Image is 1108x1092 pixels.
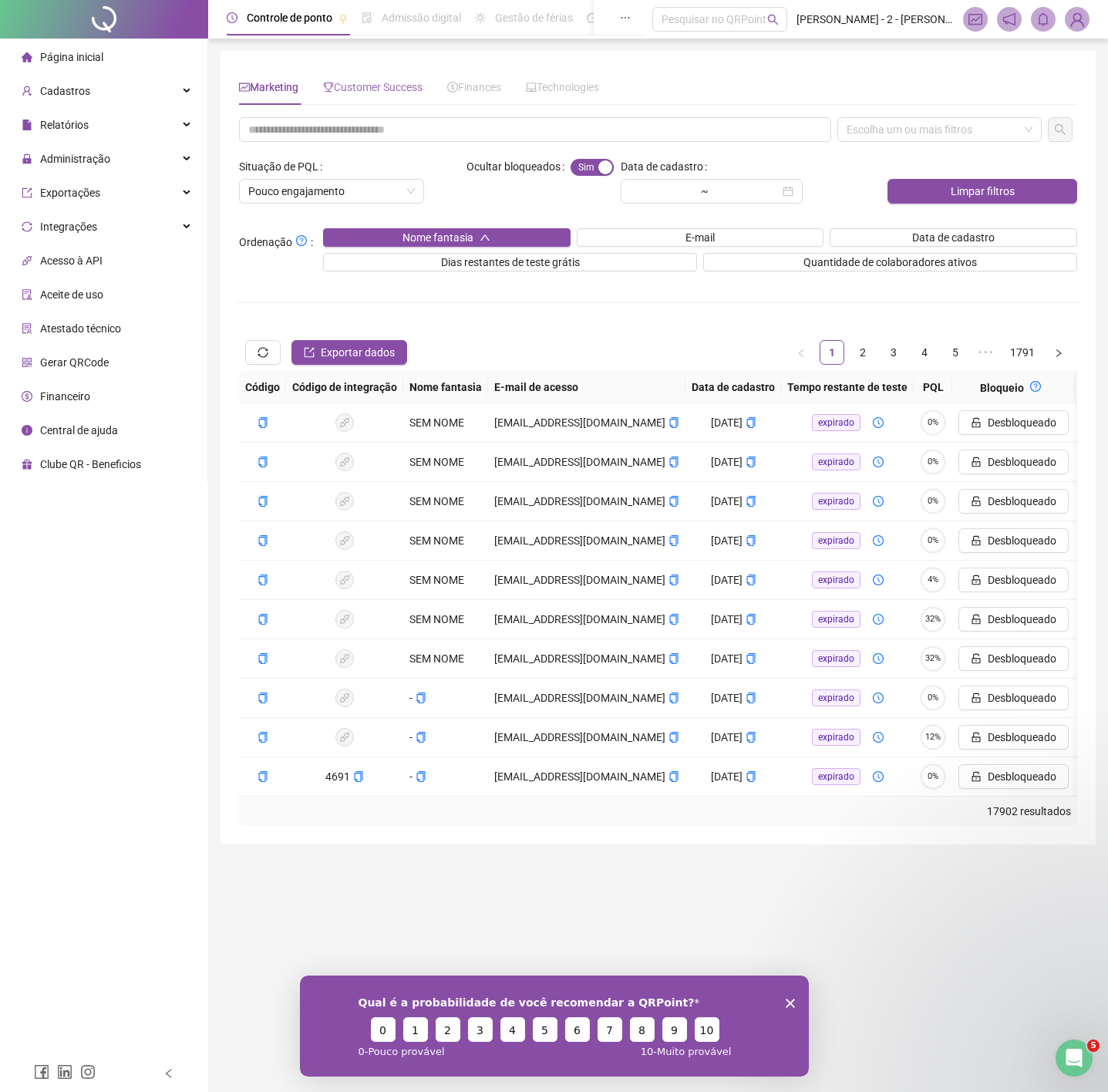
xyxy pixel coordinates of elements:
td: SEM NOME [403,403,488,443]
span: [EMAIL_ADDRESS][DOMAIN_NAME] [494,534,665,547]
button: Nome fantasiaup [323,228,571,247]
button: copiar [258,532,268,549]
span: fund [239,82,250,93]
span: copy [258,457,268,467]
span: clock-circle [227,12,237,23]
li: Página anterior [789,340,813,365]
button: copiar [258,689,268,706]
button: Desbloqueado [958,489,1069,514]
button: copiar [746,571,756,588]
span: 32% [920,615,946,623]
th: E-mail de acesso [488,371,685,403]
span: api [22,255,32,266]
span: expirado [812,453,860,470]
button: copiar [669,650,679,667]
a: 5 [944,341,967,364]
span: Ordenação : [239,231,313,251]
img: 39070 [1066,8,1089,31]
span: notification [1002,12,1016,26]
span: Aceite de uso [40,288,103,301]
span: sun [475,12,486,23]
span: copy [746,575,756,585]
button: expiradoclock-circle [800,646,896,671]
span: Nome fantasia [402,229,473,246]
span: 0% [920,772,946,780]
span: fund [968,12,982,26]
div: 17902 resultados [245,803,1071,820]
button: expiradoclock-circle [800,607,896,632]
li: 3 [881,340,906,365]
span: copy [258,614,268,625]
span: expirado [812,532,860,549]
span: [EMAIL_ADDRESS][DOMAIN_NAME] [494,652,665,665]
span: - [409,770,413,783]
span: lock [22,153,32,164]
li: 4 [912,340,937,365]
span: unlock [971,693,982,703]
span: Página inicial [40,51,103,63]
th: Código [239,371,286,403]
span: [EMAIL_ADDRESS][DOMAIN_NAME] [494,731,665,743]
span: unlock [971,653,982,664]
span: laptop [526,82,537,93]
span: Clube QR - Beneficios [40,458,141,470]
span: clock-circle [873,535,884,546]
button: question-circle [1024,377,1047,396]
span: expirado [812,611,860,628]
span: linkedin [57,1064,72,1080]
span: facebook [34,1064,49,1080]
button: Desbloqueado [958,528,1069,553]
td: SEM NOME [403,639,488,679]
td: SEM NOME [403,561,488,600]
span: Desbloqueado [988,689,1056,706]
span: clock-circle [873,693,884,703]
span: gift [22,459,32,470]
span: Customer Success [323,81,423,93]
button: Dias restantes de teste grátis [323,253,697,271]
button: copiar [669,571,679,588]
li: 2 [850,340,875,365]
button: copiar [669,453,679,470]
button: copiar [669,611,679,628]
span: Administração [40,153,110,165]
a: 2 [851,341,874,364]
span: Finances [447,81,501,93]
span: 0% [920,457,946,466]
span: clock-circle [873,732,884,743]
span: copy [258,771,268,782]
span: 0% [920,693,946,702]
span: [DATE] [711,534,756,547]
span: instagram [80,1064,96,1080]
button: copiar [416,729,426,746]
span: copy [669,496,679,507]
button: Desbloqueado [958,607,1069,632]
button: Ordenação: [292,231,311,250]
button: copiar [258,453,268,470]
span: Desbloqueado [988,650,1056,667]
span: [DATE] [711,495,756,507]
span: copy [258,653,268,664]
span: expirado [812,493,860,510]
button: copiar [669,768,679,785]
span: pushpin [338,14,348,23]
span: copy [746,457,756,467]
span: Desbloqueado [988,571,1056,588]
span: [EMAIL_ADDRESS][DOMAIN_NAME] [494,416,665,429]
span: Controle de ponto [247,12,332,24]
button: sync [245,340,281,365]
button: left [789,340,813,365]
button: Desbloqueado [958,725,1069,750]
span: audit [22,289,32,300]
span: copy [669,457,679,467]
li: Próxima página [1046,340,1071,365]
span: dollar [22,391,32,402]
button: expiradoclock-circle [800,686,896,710]
td: SEM NOME [403,482,488,521]
button: copiar [258,768,268,785]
